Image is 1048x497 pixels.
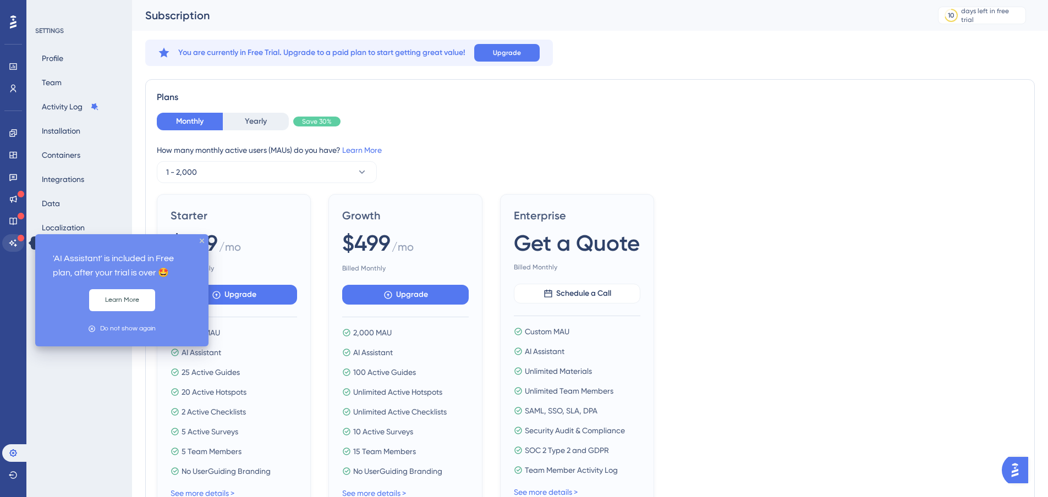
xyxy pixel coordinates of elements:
[182,366,240,379] span: 25 Active Guides
[525,345,564,358] span: AI Assistant
[342,285,469,305] button: Upgrade
[948,11,954,20] div: 10
[224,288,256,301] span: Upgrade
[157,161,377,183] button: 1 - 2,000
[35,26,124,35] div: SETTINGS
[182,445,242,458] span: 5 Team Members
[514,263,640,272] span: Billed Monthly
[157,143,1023,157] div: How many monthly active users (MAUs) do you have?
[525,444,609,457] span: SOC 2 Type 2 and GDPR
[396,288,428,301] span: Upgrade
[525,424,625,437] span: Security Audit & Compliance
[353,366,416,379] span: 100 Active Guides
[493,48,521,57] span: Upgrade
[525,404,597,417] span: SAML, SSO, SLA, DPA
[353,385,442,399] span: Unlimited Active Hotspots
[157,91,1023,104] div: Plans
[178,46,465,59] span: You are currently in Free Trial. Upgrade to a paid plan to start getting great value!
[474,44,540,62] button: Upgrade
[961,7,1022,24] div: days left in free trial
[525,463,618,477] span: Team Member Activity Log
[353,425,413,438] span: 10 Active Surveys
[392,239,414,259] span: / mo
[171,285,297,305] button: Upgrade
[35,97,106,117] button: Activity Log
[182,405,246,418] span: 2 Active Checklists
[342,208,469,223] span: Growth
[1002,454,1035,487] iframe: UserGuiding AI Assistant Launcher
[525,325,569,338] span: Custom MAU
[182,425,238,438] span: 5 Active Surveys
[514,284,640,303] button: Schedule a Call
[171,264,297,273] span: Billed Monthly
[35,218,91,238] button: Localization
[182,385,246,399] span: 20 Active Hotspots
[171,208,297,223] span: Starter
[342,146,382,154] a: Learn More
[342,264,469,273] span: Billed Monthly
[353,346,393,359] span: AI Assistant
[53,252,191,280] p: 'AI Assistant' is included in Free plan, after your trial is over 🤩
[182,465,271,478] span: No UserGuiding Branding
[35,48,70,68] button: Profile
[353,465,442,478] span: No UserGuiding Branding
[35,121,87,141] button: Installation
[171,228,218,258] span: $249
[525,384,613,397] span: Unlimited Team Members
[166,165,197,179] span: 1 - 2,000
[157,113,223,130] button: Monthly
[353,445,416,458] span: 15 Team Members
[514,208,640,223] span: Enterprise
[514,488,578,496] a: See more details >
[219,239,241,259] span: / mo
[342,228,391,258] span: $499
[302,117,332,126] span: Save 30%
[35,169,91,189] button: Integrations
[514,228,640,258] span: Get a Quote
[35,194,67,213] button: Data
[353,326,392,339] span: 2,000 MAU
[100,323,156,334] div: Do not show again
[35,145,87,165] button: Containers
[200,239,204,243] div: close tooltip
[223,113,289,130] button: Yearly
[89,289,155,311] button: Learn More
[145,8,910,23] div: Subscription
[525,365,592,378] span: Unlimited Materials
[353,405,447,418] span: Unlimited Active Checklists
[35,73,68,92] button: Team
[556,287,611,300] span: Schedule a Call
[182,346,221,359] span: AI Assistant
